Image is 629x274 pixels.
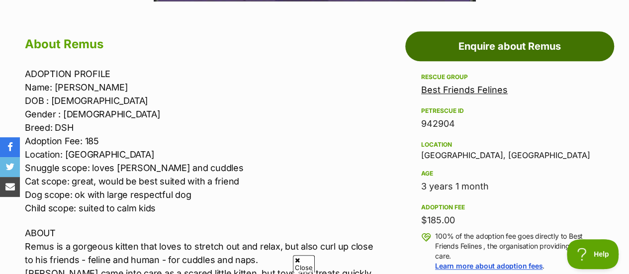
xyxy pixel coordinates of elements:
span: Close [293,255,315,273]
p: 100% of the adoption fee goes directly to Best Friends Felines , the organisation providing their... [435,231,598,271]
a: Learn more about adoption fees [435,262,542,270]
div: 942904 [421,117,598,131]
iframe: Help Scout Beacon - Open [567,239,619,269]
div: Age [421,170,598,178]
div: Location [421,141,598,149]
div: 3 years 1 month [421,180,598,193]
a: Best Friends Felines [421,85,508,95]
div: PetRescue ID [421,107,598,115]
div: Adoption fee [421,203,598,211]
div: [GEOGRAPHIC_DATA], [GEOGRAPHIC_DATA] [421,139,598,160]
h2: About Remus [25,33,374,55]
a: Enquire about Remus [405,31,614,61]
div: Rescue group [421,73,598,81]
div: $185.00 [421,213,598,227]
p: ADOPTION PROFILE Name: [PERSON_NAME] DOB : [DEMOGRAPHIC_DATA] Gender : [DEMOGRAPHIC_DATA] Breed: ... [25,67,374,215]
